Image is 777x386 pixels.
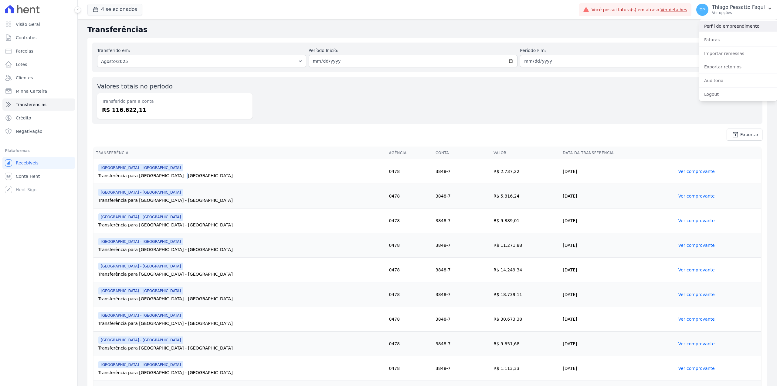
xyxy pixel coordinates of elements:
td: 3848-7 [433,258,491,282]
td: 0478 [386,282,433,307]
a: Crédito [2,112,75,124]
td: 0478 [386,233,433,258]
span: [GEOGRAPHIC_DATA] - [GEOGRAPHIC_DATA] [98,312,183,319]
a: Recebíveis [2,157,75,169]
button: 4 selecionados [87,4,142,15]
td: [DATE] [560,209,676,233]
a: Importar remessas [699,48,777,59]
td: 0478 [386,356,433,381]
div: Plataformas [5,147,73,154]
a: Ver comprovante [678,317,715,322]
div: Transferência para [GEOGRAPHIC_DATA] - [GEOGRAPHIC_DATA] [98,296,384,302]
a: Faturas [699,34,777,45]
span: [GEOGRAPHIC_DATA] - [GEOGRAPHIC_DATA] [98,263,183,270]
td: [DATE] [560,258,676,282]
th: Valor [491,147,560,159]
a: unarchive Exportar [727,129,762,141]
a: Lotes [2,58,75,71]
td: 0478 [386,209,433,233]
td: 3848-7 [433,356,491,381]
i: unarchive [732,131,739,138]
a: Ver comprovante [678,194,715,198]
th: Agência [386,147,433,159]
a: Ver comprovante [678,292,715,297]
td: R$ 2.737,22 [491,159,560,184]
a: Ver detalhes [660,7,687,12]
div: Transferência para [GEOGRAPHIC_DATA] - [GEOGRAPHIC_DATA] [98,345,384,351]
td: R$ 5.816,24 [491,184,560,209]
td: 0478 [386,184,433,209]
td: [DATE] [560,332,676,356]
a: Perfil do empreendimento [699,21,777,32]
td: R$ 9.889,01 [491,209,560,233]
td: [DATE] [560,282,676,307]
div: Transferência para [GEOGRAPHIC_DATA] - [GEOGRAPHIC_DATA] [98,320,384,326]
a: Contratos [2,32,75,44]
td: 3848-7 [433,209,491,233]
span: Clientes [16,75,33,81]
span: [GEOGRAPHIC_DATA] - [GEOGRAPHIC_DATA] [98,164,183,171]
p: Thiago Pessatto Faqui [712,4,765,10]
a: Clientes [2,72,75,84]
dd: R$ 116.622,11 [102,106,248,114]
span: Recebíveis [16,160,39,166]
td: [DATE] [560,307,676,332]
p: Ver opções [712,10,765,15]
a: Ver comprovante [678,243,715,248]
label: Valores totais no período [97,83,173,90]
div: Transferência para [GEOGRAPHIC_DATA] - [GEOGRAPHIC_DATA] [98,222,384,228]
a: Parcelas [2,45,75,57]
div: Transferência para [GEOGRAPHIC_DATA] - [GEOGRAPHIC_DATA] [98,197,384,203]
label: Transferido em: [97,48,130,53]
td: R$ 18.739,11 [491,282,560,307]
td: R$ 1.113,33 [491,356,560,381]
span: [GEOGRAPHIC_DATA] - [GEOGRAPHIC_DATA] [98,336,183,344]
a: Visão Geral [2,18,75,30]
label: Período Inicío: [309,47,518,54]
td: 3848-7 [433,184,491,209]
span: Contratos [16,35,36,41]
td: [DATE] [560,184,676,209]
td: 0478 [386,258,433,282]
a: Ver comprovante [678,218,715,223]
a: Minha Carteira [2,85,75,97]
td: [DATE] [560,356,676,381]
a: Conta Hent [2,170,75,182]
td: [DATE] [560,159,676,184]
span: Conta Hent [16,173,40,179]
div: Transferência para [GEOGRAPHIC_DATA] - [GEOGRAPHIC_DATA] [98,246,384,253]
td: R$ 11.271,88 [491,233,560,258]
span: Minha Carteira [16,88,47,94]
h2: Transferências [87,24,767,35]
td: [DATE] [560,233,676,258]
span: Visão Geral [16,21,40,27]
td: R$ 9.651,68 [491,332,560,356]
span: Parcelas [16,48,33,54]
span: TP [700,8,705,12]
span: Negativação [16,128,42,134]
a: Auditoria [699,75,777,86]
td: 3848-7 [433,233,491,258]
td: R$ 30.673,38 [491,307,560,332]
div: Transferência para [GEOGRAPHIC_DATA] - [GEOGRAPHIC_DATA] [98,370,384,376]
label: Período Fim: [520,47,729,54]
th: Data da Transferência [560,147,676,159]
a: Transferências [2,98,75,111]
div: Transferência para [GEOGRAPHIC_DATA] - [GEOGRAPHIC_DATA] [98,173,384,179]
span: [GEOGRAPHIC_DATA] - [GEOGRAPHIC_DATA] [98,189,183,196]
td: 3848-7 [433,307,491,332]
a: Negativação [2,125,75,137]
a: Ver comprovante [678,341,715,346]
td: R$ 14.249,34 [491,258,560,282]
th: Conta [433,147,491,159]
div: Transferência para [GEOGRAPHIC_DATA] - [GEOGRAPHIC_DATA] [98,271,384,277]
td: 3848-7 [433,282,491,307]
a: Logout [699,89,777,100]
dt: Transferido para a conta [102,98,248,105]
span: [GEOGRAPHIC_DATA] - [GEOGRAPHIC_DATA] [98,361,183,368]
button: TP Thiago Pessatto Faqui Ver opções [691,1,777,18]
td: 0478 [386,307,433,332]
a: Exportar retornos [699,61,777,72]
span: Você possui fatura(s) em atraso. [592,7,687,13]
span: Transferências [16,102,46,108]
